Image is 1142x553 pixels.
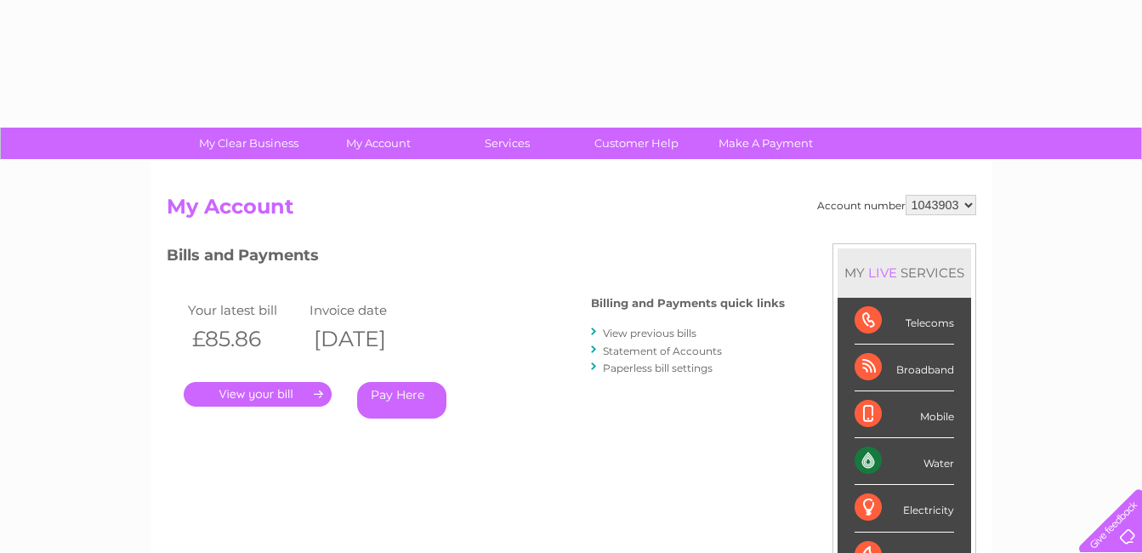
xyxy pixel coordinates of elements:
a: Paperless bill settings [603,362,713,374]
div: Mobile [855,391,954,438]
a: Services [437,128,577,159]
h3: Bills and Payments [167,243,785,273]
td: Invoice date [305,299,428,322]
a: My Clear Business [179,128,319,159]
a: Statement of Accounts [603,345,722,357]
th: [DATE] [305,322,428,356]
td: Your latest bill [184,299,306,322]
div: Electricity [855,485,954,532]
div: Telecoms [855,298,954,345]
a: My Account [308,128,448,159]
h4: Billing and Payments quick links [591,297,785,310]
div: LIVE [865,265,901,281]
a: Make A Payment [696,128,836,159]
th: £85.86 [184,322,306,356]
a: . [184,382,332,407]
a: Customer Help [566,128,707,159]
a: Pay Here [357,382,446,419]
div: Account number [817,195,976,215]
div: Water [855,438,954,485]
a: View previous bills [603,327,696,339]
div: Broadband [855,345,954,391]
div: MY SERVICES [838,248,971,297]
h2: My Account [167,195,976,227]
